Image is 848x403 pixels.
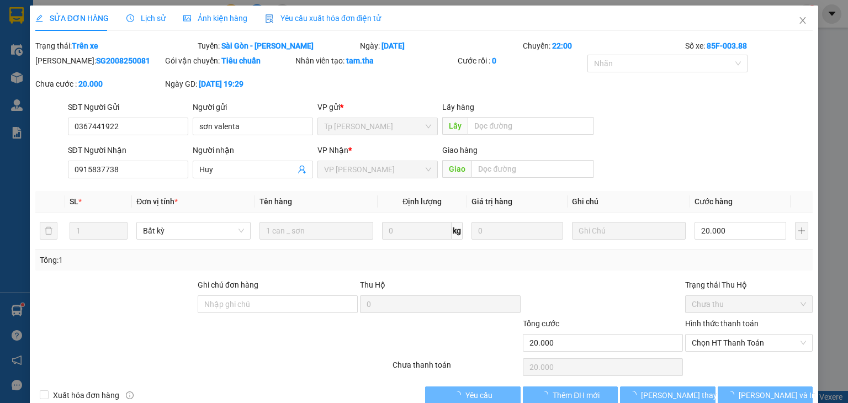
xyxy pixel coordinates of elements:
[126,14,166,23] span: Lịch sử
[402,197,442,206] span: Định lượng
[35,55,163,67] div: [PERSON_NAME]:
[143,222,243,239] span: Bất kỳ
[795,222,808,240] button: plus
[452,222,463,240] span: kg
[458,55,585,67] div: Cước rồi :
[442,146,478,155] span: Giao hàng
[684,40,814,52] div: Số xe:
[540,391,553,399] span: loading
[68,144,188,156] div: SĐT Người Nhận
[317,101,438,113] div: VP gửi
[70,197,78,206] span: SL
[727,391,739,399] span: loading
[471,197,512,206] span: Giá trị hàng
[96,56,150,65] b: SG2008250081
[381,41,405,50] b: [DATE]
[183,14,191,22] span: picture
[798,16,807,25] span: close
[553,389,600,401] span: Thêm ĐH mới
[198,295,358,313] input: Ghi chú đơn hàng
[442,160,471,178] span: Giao
[360,280,385,289] span: Thu Hộ
[346,56,374,65] b: tam.tha
[692,296,806,312] span: Chưa thu
[317,146,348,155] span: VP Nhận
[78,79,103,88] b: 20.000
[35,14,109,23] span: SỬA ĐƠN HÀNG
[568,191,690,213] th: Ghi chú
[468,117,594,135] input: Dọc đường
[40,222,57,240] button: delete
[641,389,729,401] span: [PERSON_NAME] thay đổi
[324,161,431,178] span: VP Phan Rang
[465,389,492,401] span: Yêu cầu
[126,14,134,22] span: clock-circle
[198,280,258,289] label: Ghi chú đơn hàng
[35,78,163,90] div: Chưa cước :
[165,78,293,90] div: Ngày GD:
[165,55,293,67] div: Gói vận chuyển:
[72,41,98,50] b: Trên xe
[492,56,496,65] b: 0
[523,319,559,328] span: Tổng cước
[298,165,306,174] span: user-add
[442,103,474,112] span: Lấy hàng
[572,222,686,240] input: Ghi Chú
[40,254,328,266] div: Tổng: 1
[49,389,124,401] span: Xuất hóa đơn hàng
[707,41,747,50] b: 85F-003.88
[183,14,247,23] span: Ảnh kiện hàng
[359,40,521,52] div: Ngày:
[295,55,455,67] div: Nhân viên tạo:
[199,79,243,88] b: [DATE] 19:29
[34,40,197,52] div: Trạng thái:
[552,41,572,50] b: 22:00
[221,41,314,50] b: Sài Gòn - [PERSON_NAME]
[193,101,313,113] div: Người gửi
[471,160,594,178] input: Dọc đường
[453,391,465,399] span: loading
[259,197,292,206] span: Tên hàng
[685,319,759,328] label: Hình thức thanh toán
[787,6,818,36] button: Close
[471,222,563,240] input: 0
[442,117,468,135] span: Lấy
[197,40,359,52] div: Tuyến:
[629,391,641,399] span: loading
[136,197,178,206] span: Đơn vị tính
[68,101,188,113] div: SĐT Người Gửi
[193,144,313,156] div: Người nhận
[391,359,521,378] div: Chưa thanh toán
[685,279,813,291] div: Trạng thái Thu Hộ
[265,14,381,23] span: Yêu cầu xuất hóa đơn điện tử
[126,391,134,399] span: info-circle
[259,222,373,240] input: VD: Bàn, Ghế
[522,40,684,52] div: Chuyến:
[324,118,431,135] span: Tp Hồ Chí Minh
[35,14,43,22] span: edit
[692,335,806,351] span: Chọn HT Thanh Toán
[265,14,274,23] img: icon
[739,389,816,401] span: [PERSON_NAME] và In
[221,56,261,65] b: Tiêu chuẩn
[695,197,733,206] span: Cước hàng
